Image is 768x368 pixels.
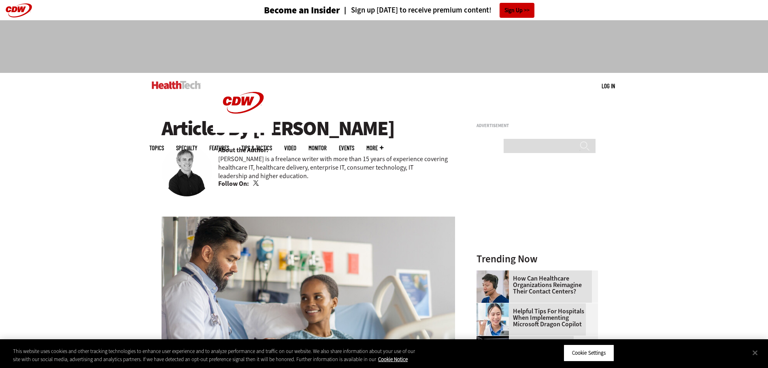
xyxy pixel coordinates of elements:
div: This website uses cookies and other tracking technologies to enhance user experience and to analy... [13,347,422,363]
a: How Can Healthcare Organizations Reimagine Their Contact Centers? [477,275,593,295]
a: Doctor using phone to dictate to tablet [477,303,513,310]
a: Video [284,145,296,151]
span: Topics [149,145,164,151]
button: Cookie Settings [564,345,614,362]
a: Helpful Tips for Hospitals When Implementing Microsoft Dragon Copilot [477,308,593,328]
img: Home [213,73,274,133]
a: Log in [602,82,615,89]
img: Healthcare contact center [477,270,509,303]
img: Brian Eastwood [162,146,212,196]
a: Sign Up [500,3,534,18]
iframe: advertisement [237,28,532,65]
a: Twitter [253,180,260,187]
a: Sign up [DATE] to receive premium content! [340,6,491,14]
a: Desktop monitor with brain AI concept [477,336,513,342]
a: Features [209,145,229,151]
a: CDW [213,126,274,135]
a: Tips & Tactics [241,145,272,151]
p: [PERSON_NAME] is a freelance writer with more than 15 years of experience covering healthcare IT,... [218,155,455,180]
img: Home [152,81,201,89]
iframe: advertisement [477,131,598,232]
a: Events [339,145,354,151]
span: Specialty [176,145,197,151]
a: Healthcare contact center [477,270,513,277]
b: Follow On: [218,179,249,188]
a: Become an Insider [234,6,340,15]
span: More [366,145,383,151]
h3: Trending Now [477,254,598,264]
button: Close [746,344,764,362]
a: More information about your privacy [378,356,408,363]
a: MonITor [308,145,327,151]
h3: Become an Insider [264,6,340,15]
img: Doctor using phone to dictate to tablet [477,303,509,336]
div: User menu [602,82,615,90]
